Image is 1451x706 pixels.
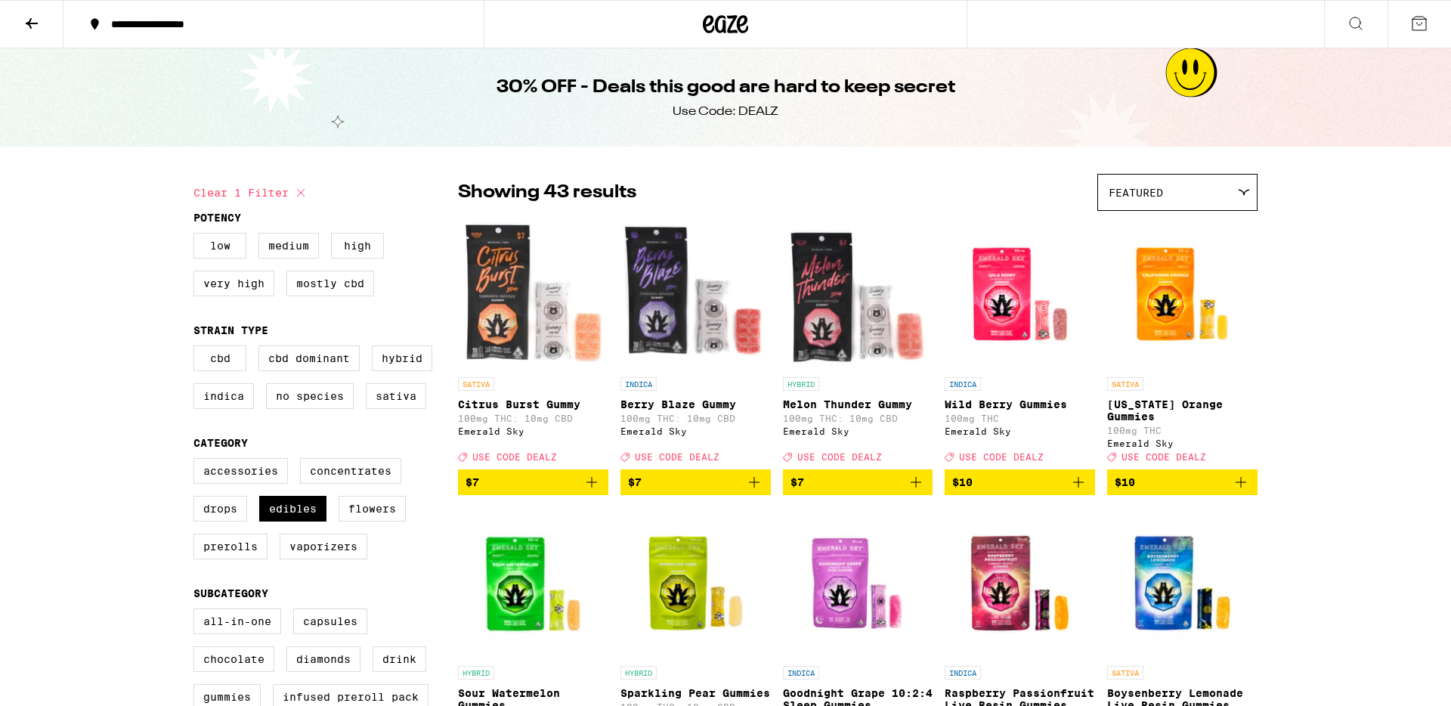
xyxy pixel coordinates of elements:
div: Emerald Sky [458,426,608,436]
p: INDICA [783,666,819,680]
p: INDICA [945,666,981,680]
a: Open page for California Orange Gummies from Emerald Sky [1107,218,1258,469]
p: HYBRID [783,377,819,391]
span: $7 [466,476,479,488]
label: Very High [193,271,274,296]
p: Melon Thunder Gummy [783,398,933,410]
p: 100mg THC: 10mg CBD [783,413,933,423]
img: Emerald Sky - Berry Blaze Gummy [620,218,771,370]
p: 100mg THC: 10mg CBD [620,413,771,423]
a: Open page for Melon Thunder Gummy from Emerald Sky [783,218,933,469]
span: USE CODE DEALZ [635,452,719,462]
button: Add to bag [783,469,933,495]
p: Citrus Burst Gummy [458,398,608,410]
button: Add to bag [1107,469,1258,495]
label: Low [193,233,246,259]
div: Use Code: DEALZ [673,104,778,120]
p: SATIVA [1107,377,1143,391]
span: $7 [790,476,804,488]
span: $10 [1115,476,1135,488]
p: 100mg THC [1107,426,1258,435]
div: Emerald Sky [945,426,1095,436]
label: Capsules [293,608,367,634]
label: Hybrid [372,345,432,371]
img: Emerald Sky - Raspberry Passionfruit Live Resin Gummies [945,507,1095,658]
label: Sativa [366,383,426,409]
p: HYBRID [458,666,494,680]
label: Drink [373,646,426,672]
span: USE CODE DEALZ [797,452,882,462]
p: 100mg THC: 10mg CBD [458,413,608,423]
button: Clear 1 filter [193,174,310,212]
p: HYBRID [620,666,657,680]
legend: Category [193,437,248,449]
label: Vaporizers [280,534,367,559]
label: Indica [193,383,254,409]
p: SATIVA [458,377,494,391]
img: Emerald Sky - Citrus Burst Gummy [458,218,608,370]
label: All-In-One [193,608,281,634]
p: INDICA [620,377,657,391]
label: Flowers [339,496,406,522]
label: Medium [258,233,319,259]
label: No Species [266,383,354,409]
a: Open page for Citrus Burst Gummy from Emerald Sky [458,218,608,469]
label: Edibles [259,496,326,522]
span: USE CODE DEALZ [959,452,1044,462]
legend: Strain Type [193,324,268,336]
legend: Subcategory [193,587,268,599]
label: Accessories [193,458,288,484]
label: High [331,233,384,259]
p: [US_STATE] Orange Gummies [1107,398,1258,423]
p: Sparkling Pear Gummies [620,687,771,699]
div: Emerald Sky [783,426,933,436]
a: Open page for Wild Berry Gummies from Emerald Sky [945,218,1095,469]
img: Emerald Sky - Sparkling Pear Gummies [620,507,771,658]
label: Concentrates [300,458,401,484]
label: Prerolls [193,534,268,559]
span: USE CODE DEALZ [1122,452,1206,462]
img: Emerald Sky - Wild Berry Gummies [945,218,1095,370]
label: Drops [193,496,247,522]
h1: 30% OFF - Deals this good are hard to keep secret [497,75,955,101]
a: Open page for Berry Blaze Gummy from Emerald Sky [620,218,771,469]
button: Add to bag [620,469,771,495]
span: $7 [628,476,642,488]
p: Berry Blaze Gummy [620,398,771,410]
span: Featured [1109,187,1163,199]
img: Emerald Sky - Goodnight Grape 10:2:4 Sleep Gummies [783,507,933,658]
label: Mostly CBD [286,271,374,296]
p: 100mg THC [945,413,1095,423]
label: CBD Dominant [258,345,360,371]
label: CBD [193,345,246,371]
span: USE CODE DEALZ [472,452,557,462]
span: $10 [952,476,973,488]
button: Add to bag [458,469,608,495]
p: INDICA [945,377,981,391]
div: Emerald Sky [1107,438,1258,448]
label: Diamonds [286,646,360,672]
img: Emerald Sky - California Orange Gummies [1107,218,1258,370]
img: Emerald Sky - Sour Watermelon Gummies [458,507,608,658]
p: Showing 43 results [458,180,636,206]
label: Chocolate [193,646,274,672]
div: Emerald Sky [620,426,771,436]
img: Emerald Sky - Melon Thunder Gummy [783,218,933,370]
p: SATIVA [1107,666,1143,680]
img: Emerald Sky - Boysenberry Lemonade Live Resin Gummies [1107,507,1258,658]
button: Add to bag [945,469,1095,495]
p: Wild Berry Gummies [945,398,1095,410]
legend: Potency [193,212,241,224]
